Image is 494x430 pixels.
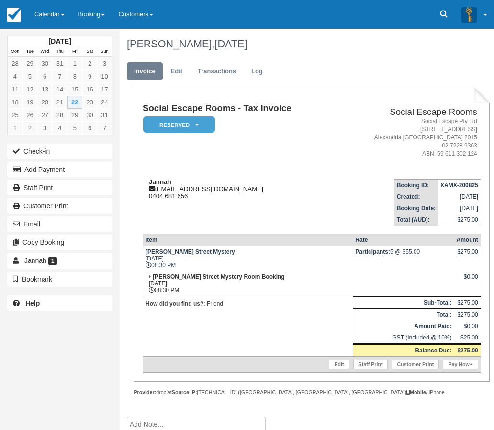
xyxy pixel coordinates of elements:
[457,347,478,354] strong: $275.00
[456,273,478,288] div: $0.00
[8,96,22,109] a: 18
[22,83,37,96] a: 12
[340,107,477,117] h2: Social Escape Rooms
[37,70,52,83] a: 6
[82,83,97,96] a: 16
[8,57,22,70] a: 28
[8,109,22,122] a: 25
[406,389,426,395] strong: Mobile
[82,46,97,57] th: Sat
[22,57,37,70] a: 29
[127,38,483,50] h1: [PERSON_NAME],
[7,216,112,232] button: Email
[438,214,481,226] td: $275.00
[8,83,22,96] a: 11
[82,122,97,135] a: 6
[353,360,388,369] a: Staff Print
[353,344,454,357] th: Balance Due:
[353,309,454,321] th: Total:
[461,7,477,22] img: A3
[82,70,97,83] a: 9
[7,144,112,159] button: Check-in
[22,96,37,109] a: 19
[97,46,112,57] th: Sun
[22,109,37,122] a: 26
[456,249,478,263] div: $275.00
[438,191,481,203] td: [DATE]
[7,295,112,311] a: Help
[97,83,112,96] a: 17
[67,70,82,83] a: 8
[48,37,71,45] strong: [DATE]
[340,117,477,158] address: Social Escape Pty Ltd [STREET_ADDRESS] Alexandria [GEOGRAPHIC_DATA] 2015 02 7228 9363 ABN: 69 611...
[37,122,52,135] a: 3
[82,109,97,122] a: 30
[353,297,454,309] th: Sub-Total:
[454,320,481,332] td: $0.00
[438,203,481,214] td: [DATE]
[143,116,212,134] a: Reserved
[67,96,82,109] a: 22
[214,38,247,50] span: [DATE]
[353,332,454,344] td: GST (Included @ 10%)
[394,203,438,214] th: Booking Date:
[48,257,57,265] span: 1
[353,320,454,332] th: Amount Paid:
[143,246,353,272] td: [DATE] 08:30 PM
[97,96,112,109] a: 24
[329,360,349,369] a: Edit
[67,122,82,135] a: 5
[146,249,235,255] strong: [PERSON_NAME] Street Mystery
[52,96,67,109] a: 21
[172,389,197,395] strong: Source IP:
[37,46,52,57] th: Wed
[394,180,438,192] th: Booking ID:
[7,198,112,214] a: Customer Print
[440,182,478,189] strong: XAMX-200825
[143,271,353,296] td: [DATE] 08:30 PM
[143,116,215,133] em: Reserved
[394,214,438,226] th: Total (AUD):
[22,122,37,135] a: 2
[24,257,46,264] span: Jannah
[22,46,37,57] th: Tue
[134,389,156,395] strong: Provider:
[25,299,40,307] b: Help
[134,389,490,396] div: droplet [TECHNICAL_ID] ([GEOGRAPHIC_DATA], [GEOGRAPHIC_DATA], [GEOGRAPHIC_DATA]) / iPhone
[97,57,112,70] a: 3
[37,109,52,122] a: 27
[82,96,97,109] a: 23
[97,122,112,135] a: 7
[164,62,190,81] a: Edit
[443,360,478,369] a: Pay Now
[52,70,67,83] a: 7
[52,122,67,135] a: 4
[97,109,112,122] a: 31
[244,62,270,81] a: Log
[37,57,52,70] a: 30
[7,162,112,177] button: Add Payment
[52,83,67,96] a: 14
[353,246,454,272] td: 5 @ $55.00
[8,46,22,57] th: Mon
[52,109,67,122] a: 28
[37,83,52,96] a: 13
[143,178,337,200] div: [EMAIL_ADDRESS][DOMAIN_NAME] 0404 681 656
[67,46,82,57] th: Fri
[97,70,112,83] a: 10
[149,178,171,185] strong: Jannah
[37,96,52,109] a: 20
[7,180,112,195] a: Staff Print
[353,234,454,246] th: Rate
[7,253,112,268] a: Jannah 1
[454,309,481,321] td: $275.00
[454,297,481,309] td: $275.00
[7,235,112,250] button: Copy Booking
[8,70,22,83] a: 4
[7,8,21,22] img: checkfront-main-nav-mini-logo.png
[82,57,97,70] a: 2
[7,272,112,287] button: Bookmark
[52,46,67,57] th: Thu
[394,191,438,203] th: Created:
[191,62,243,81] a: Transactions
